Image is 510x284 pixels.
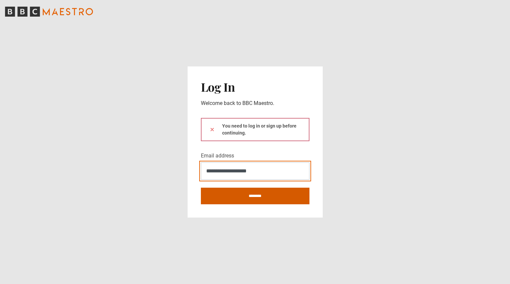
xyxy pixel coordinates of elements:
[201,99,309,107] p: Welcome back to BBC Maestro.
[201,152,234,160] label: Email address
[5,7,93,17] svg: BBC Maestro
[201,80,309,94] h2: Log In
[201,118,309,141] div: You need to log in or sign up before continuing.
